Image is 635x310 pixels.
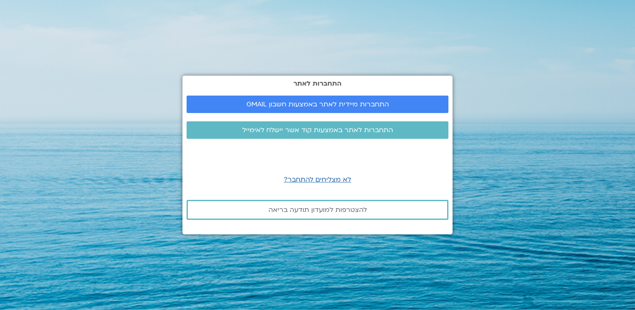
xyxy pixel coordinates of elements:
a: לא מצליחים להתחבר? [284,175,351,184]
a: להצטרפות למועדון תודעה בריאה [187,200,448,220]
a: התחברות לאתר באמצעות קוד אשר יישלח לאימייל [187,121,448,139]
h2: התחברות לאתר [187,80,448,87]
a: התחברות מיידית לאתר באמצעות חשבון GMAIL [187,96,448,113]
span: התחברות לאתר באמצעות קוד אשר יישלח לאימייל [242,126,393,134]
span: התחברות מיידית לאתר באמצעות חשבון GMAIL [246,101,389,108]
span: להצטרפות למועדון תודעה בריאה [268,206,367,214]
